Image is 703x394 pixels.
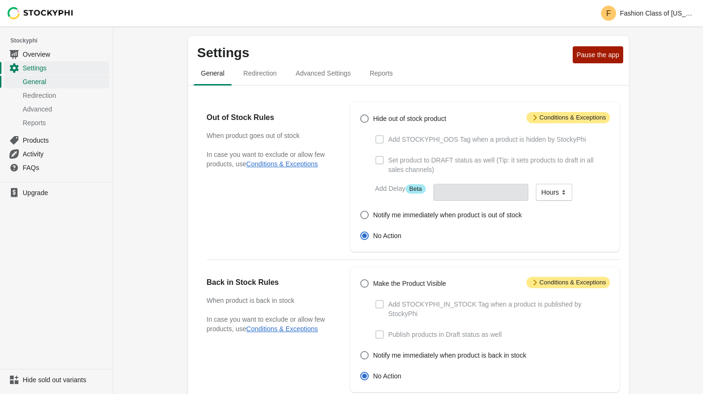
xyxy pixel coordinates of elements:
[23,188,107,197] span: Upgrade
[4,161,109,174] a: FAQs
[4,47,109,61] a: Overview
[234,61,286,86] button: redirection
[373,210,522,220] span: Notify me immediately when product is out of stock
[4,186,109,199] a: Upgrade
[207,277,332,288] h2: Back in Stock Rules
[576,51,619,59] span: Pause the app
[197,45,569,60] p: Settings
[23,163,107,172] span: FAQs
[4,133,109,147] a: Products
[360,61,402,86] button: reports
[526,112,610,123] span: Conditions & Exceptions
[207,112,332,123] h2: Out of Stock Rules
[207,150,332,169] p: In case you want to exclude or allow few products, use
[373,371,401,381] span: No Action
[606,9,611,17] text: F
[388,135,586,144] span: Add STOCKYPHI_OOS Tag when a product is hidden by StockyPhi
[10,36,113,45] span: Stockyphi
[388,300,610,318] span: Add STOCKYPHI_IN_STOCK Tag when a product is published by StockyPhi
[573,46,623,63] button: Pause the app
[362,65,400,82] span: Reports
[246,160,318,168] button: Conditions & Exceptions
[597,4,699,23] button: Avatar with initials FFashion Class of [US_STATE][GEOGRAPHIC_DATA]
[23,91,107,100] span: Redirection
[23,149,107,159] span: Activity
[207,131,332,140] h3: When product goes out of stock
[620,9,695,17] p: Fashion Class of [US_STATE][GEOGRAPHIC_DATA]
[388,330,501,339] span: Publish products in Draft status as well
[388,155,610,174] span: Set product to DRAFT status as well (Tip: it sets products to draft in all sales channels)
[236,65,284,82] span: Redirection
[288,65,358,82] span: Advanced Settings
[207,315,332,334] p: In case you want to exclude or allow few products, use
[4,373,109,386] a: Hide sold out variants
[373,351,526,360] span: Notify me immediately when product is back in stock
[4,116,109,129] a: Reports
[4,75,109,88] a: General
[286,61,360,86] button: Advanced settings
[526,277,610,288] span: Conditions & Exceptions
[4,147,109,161] a: Activity
[4,61,109,75] a: Settings
[23,77,107,86] span: General
[8,7,74,19] img: Stockyphi
[23,50,107,59] span: Overview
[4,102,109,116] a: Advanced
[23,136,107,145] span: Products
[601,6,616,21] span: Avatar with initials F
[406,184,426,194] span: Beta
[23,375,107,385] span: Hide sold out variants
[4,88,109,102] a: Redirection
[192,61,234,86] button: general
[23,63,107,73] span: Settings
[23,104,107,114] span: Advanced
[373,114,446,123] span: Hide out of stock product
[246,325,318,333] button: Conditions & Exceptions
[373,231,401,240] span: No Action
[375,184,425,194] label: Add Delay
[23,118,107,128] span: Reports
[207,296,332,305] h3: When product is back in stock
[194,65,232,82] span: General
[373,279,446,288] span: Make the Product Visible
